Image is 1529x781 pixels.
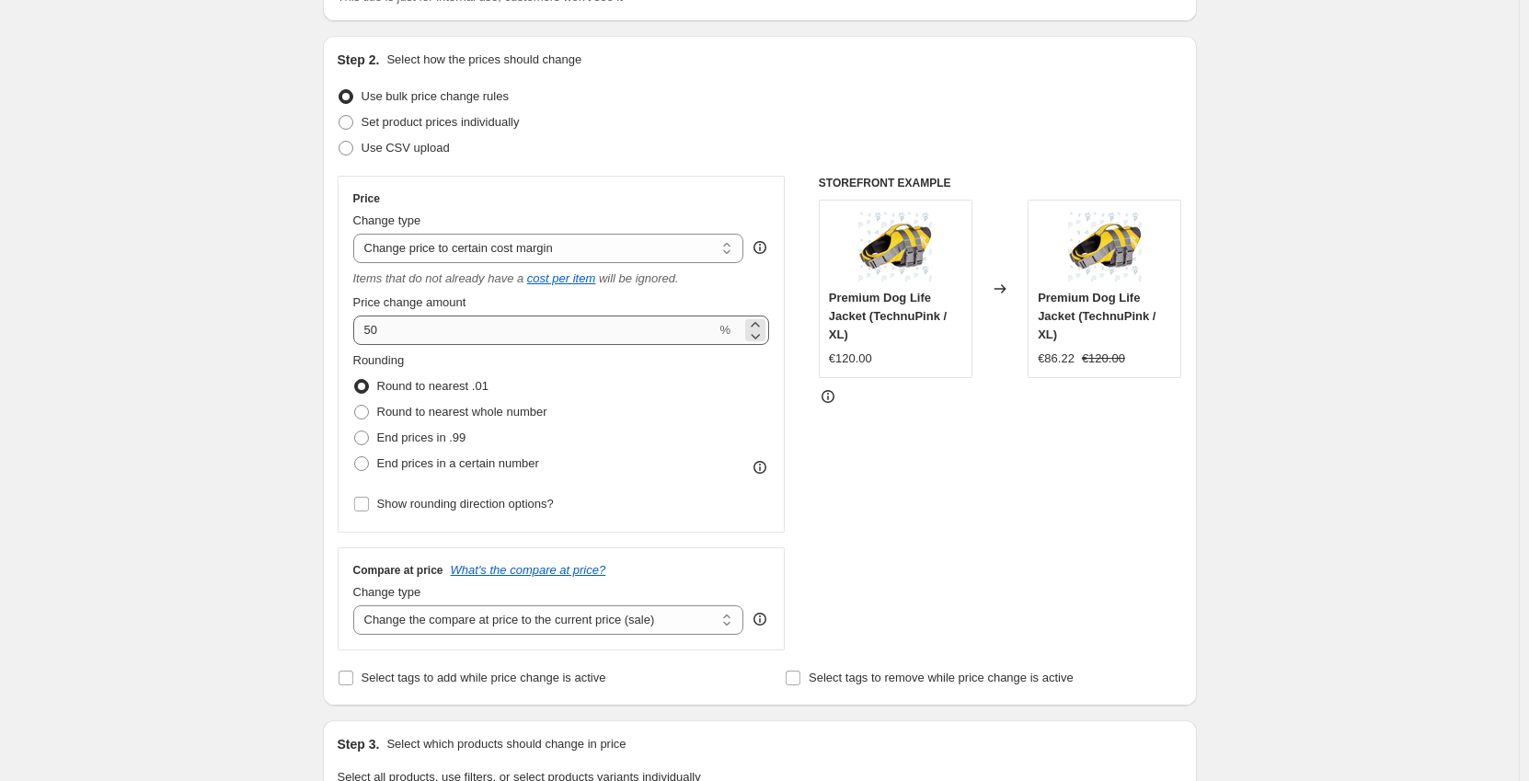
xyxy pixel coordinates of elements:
[719,323,730,337] span: %
[353,316,717,345] input: 50
[353,295,466,309] span: Price change amount
[353,213,421,227] span: Change type
[858,210,932,283] img: 49_-_Premium_Dog_Life_Jacket_-_yellow_80x.png
[353,271,524,285] i: Items that do not already have a
[353,353,405,367] span: Rounding
[451,563,606,577] button: What's the compare at price?
[829,350,872,368] div: €120.00
[377,497,554,511] span: Show rounding direction options?
[386,735,626,753] p: Select which products should change in price
[386,51,581,69] p: Select how the prices should change
[1038,291,1155,341] span: Premium Dog Life Jacket (TechnuPink / XL)
[377,431,466,444] span: End prices in .99
[751,610,769,628] div: help
[362,141,450,155] span: Use CSV upload
[1068,210,1142,283] img: 49_-_Premium_Dog_Life_Jacket_-_yellow_80x.png
[377,379,489,393] span: Round to nearest .01
[362,115,520,129] span: Set product prices individually
[362,671,606,684] span: Select tags to add while price change is active
[527,271,595,285] a: cost per item
[751,238,769,257] div: help
[1082,350,1125,368] strike: €120.00
[829,291,947,341] span: Premium Dog Life Jacket (TechnuPink / XL)
[819,176,1182,190] h6: STOREFRONT EXAMPLE
[353,191,380,206] h3: Price
[377,405,547,419] span: Round to nearest whole number
[338,735,380,753] h2: Step 3.
[353,563,443,578] h3: Compare at price
[599,271,679,285] i: will be ignored.
[362,89,509,103] span: Use bulk price change rules
[338,51,380,69] h2: Step 2.
[809,671,1074,684] span: Select tags to remove while price change is active
[377,456,539,470] span: End prices in a certain number
[353,585,421,599] span: Change type
[1038,350,1075,368] div: €86.22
